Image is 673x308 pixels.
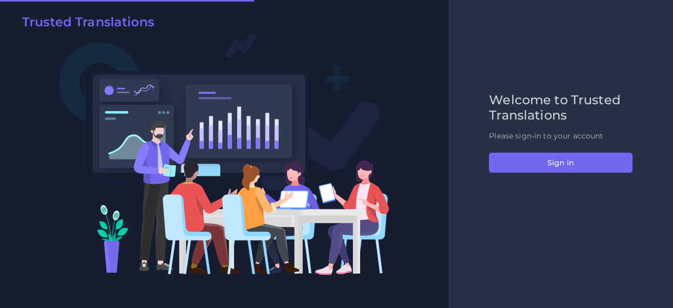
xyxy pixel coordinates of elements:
a: Trusted Translations [15,15,154,34]
button: Sign in [489,153,633,173]
h2: Welcome to Trusted Translations [489,93,633,123]
p: Please sign-in to your account [489,131,633,142]
img: Login V2 [59,33,390,275]
h2: Trusted Translations [22,15,154,30]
